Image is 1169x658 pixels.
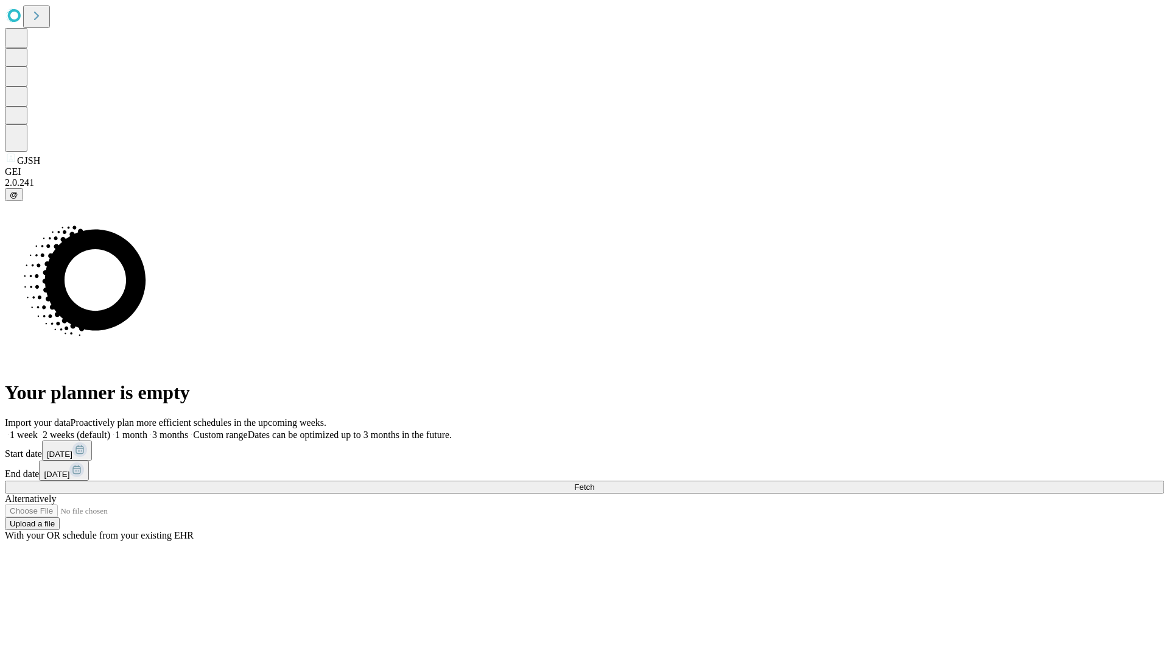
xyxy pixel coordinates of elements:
button: [DATE] [39,461,89,481]
div: 2.0.241 [5,177,1164,188]
span: [DATE] [44,470,69,479]
div: GEI [5,166,1164,177]
span: Custom range [193,430,247,440]
button: [DATE] [42,440,92,461]
span: Alternatively [5,493,56,504]
div: Start date [5,440,1164,461]
span: [DATE] [47,450,72,459]
span: Dates can be optimized up to 3 months in the future. [248,430,452,440]
span: Import your data [5,417,71,428]
span: 3 months [152,430,188,440]
span: With your OR schedule from your existing EHR [5,530,194,540]
span: GJSH [17,155,40,166]
button: Fetch [5,481,1164,493]
h1: Your planner is empty [5,381,1164,404]
span: 1 month [115,430,147,440]
span: Proactively plan more efficient schedules in the upcoming weeks. [71,417,326,428]
span: @ [10,190,18,199]
div: End date [5,461,1164,481]
span: 2 weeks (default) [43,430,110,440]
span: 1 week [10,430,38,440]
button: @ [5,188,23,201]
button: Upload a file [5,517,60,530]
span: Fetch [574,483,594,492]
